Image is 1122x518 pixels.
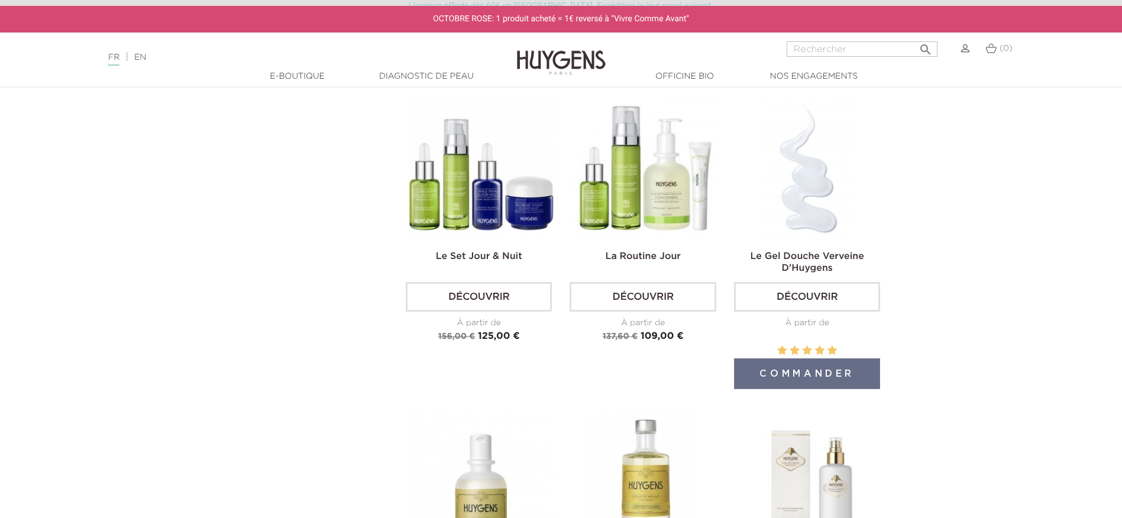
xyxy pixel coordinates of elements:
[734,282,880,312] a: Découvrir
[1000,44,1013,53] span: (0)
[626,70,744,83] a: Officine Bio
[734,358,880,389] button: Commander
[919,39,933,53] i: 
[606,252,681,261] a: La Routine Jour
[641,332,684,341] span: 109,00 €
[108,53,119,66] a: FR
[367,70,486,83] a: Diagnostic de peau
[134,53,146,61] a: EN
[751,252,864,273] a: Le Gel Douche Verveine D'Huygens
[102,50,458,64] div: |
[570,282,716,312] a: Découvrir
[572,95,718,241] img: La Routine Matin
[790,344,799,358] label: 2
[408,95,554,241] img: Le Set Matin & Soir
[478,332,520,341] span: 125,00 €
[734,317,880,329] div: À partir de
[815,344,824,358] label: 4
[406,282,552,312] a: Découvrir
[603,332,638,341] span: 137,60 €
[238,70,357,83] a: E-Boutique
[755,70,873,83] a: Nos engagements
[517,31,606,77] img: Huygens
[803,344,812,358] label: 3
[406,317,552,329] div: À partir de
[777,344,787,358] label: 1
[438,332,475,341] span: 156,00 €
[827,344,837,358] label: 5
[570,317,716,329] div: À partir de
[436,252,522,261] a: Le Set Jour & Nuit
[787,41,937,57] input: Rechercher
[915,38,936,54] button: 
